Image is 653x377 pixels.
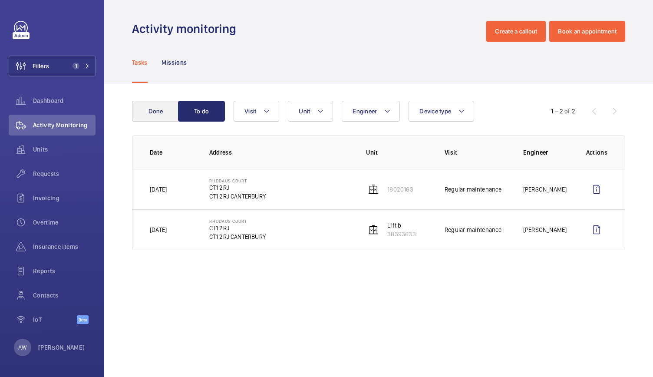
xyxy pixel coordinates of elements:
span: Overtime [33,218,96,227]
p: CT1 2RJ [209,224,266,232]
p: Date [150,148,195,157]
button: To do [178,101,225,122]
button: Book an appointment [549,21,625,42]
button: Filters1 [9,56,96,76]
h1: Activity monitoring [132,21,241,37]
img: elevator.svg [368,184,379,195]
span: Engineer [353,108,377,115]
p: Unit [366,148,431,157]
span: Filters [33,62,49,70]
p: Rhodaus court [209,218,266,224]
p: Lift b [387,221,416,230]
p: [PERSON_NAME] [523,185,567,194]
div: 1 – 2 of 2 [551,107,575,116]
span: Requests [33,169,96,178]
p: 18020163 [387,185,413,194]
p: CT1 2RJ CANTERBURY [209,232,266,241]
span: Reports [33,267,96,275]
p: [DATE] [150,185,167,194]
button: Engineer [342,101,400,122]
p: Address [209,148,353,157]
span: Dashboard [33,96,96,105]
span: Units [33,145,96,154]
p: Visit [445,148,509,157]
p: Rhodaus court [209,178,266,183]
p: 38393633 [387,230,416,238]
button: Done [132,101,179,122]
span: Visit [244,108,256,115]
span: 1 [73,63,79,69]
span: Invoicing [33,194,96,202]
span: Insurance items [33,242,96,251]
p: Regular maintenance [445,185,501,194]
span: Activity Monitoring [33,121,96,129]
span: IoT [33,315,77,324]
span: Beta [77,315,89,324]
p: Missions [162,58,187,67]
span: Contacts [33,291,96,300]
p: Regular maintenance [445,225,501,234]
p: Engineer [523,148,572,157]
button: Create a callout [486,21,546,42]
p: [PERSON_NAME] [523,225,567,234]
span: Device type [419,108,451,115]
p: CT1 2RJ CANTERBURY [209,192,266,201]
p: Actions [586,148,607,157]
p: [PERSON_NAME] [38,343,85,352]
p: CT1 2RJ [209,183,266,192]
span: Unit [299,108,310,115]
img: elevator.svg [368,225,379,235]
button: Visit [234,101,279,122]
p: AW [18,343,26,352]
button: Unit [288,101,333,122]
button: Device type [409,101,474,122]
p: Tasks [132,58,148,67]
p: [DATE] [150,225,167,234]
